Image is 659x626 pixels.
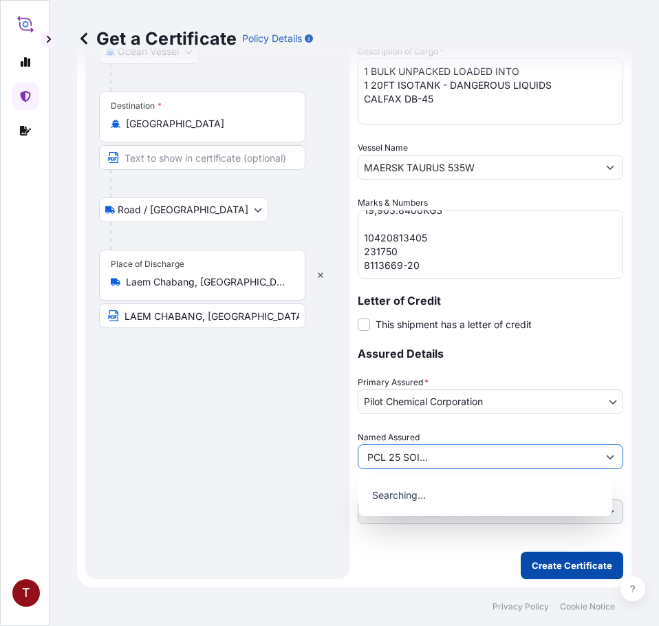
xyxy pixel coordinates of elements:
[22,586,30,600] span: T
[99,197,268,222] button: Select transport
[364,480,607,510] p: Searching...
[242,32,302,45] p: Policy Details
[532,559,612,572] p: Create Certificate
[493,601,549,612] p: Privacy Policy
[111,100,162,111] div: Destination
[358,141,408,155] label: Vessel Name
[364,480,607,510] div: Suggestions
[376,318,532,332] span: This shipment has a letter of credit
[560,601,615,612] p: Cookie Notice
[358,155,598,180] input: Type to search vessel name or IMO
[358,486,453,499] label: Named Assured Address
[358,348,623,359] p: Assured Details
[358,431,420,444] label: Named Assured
[364,395,483,409] span: Pilot Chemical Corporation
[358,444,598,469] input: Assured Name
[358,295,623,306] p: Letter of Credit
[598,444,623,469] button: Show suggestions
[118,203,248,217] span: Road / [GEOGRAPHIC_DATA]
[598,155,623,180] button: Show suggestions
[99,145,305,170] input: Text to appear on certificate
[77,28,237,50] p: Get a Certificate
[99,303,305,328] input: Text to appear on certificate
[358,196,428,210] label: Marks & Numbers
[126,117,288,131] input: Destination
[111,259,184,270] div: Place of Discharge
[126,275,288,289] input: Place of Discharge
[358,376,429,389] span: Primary Assured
